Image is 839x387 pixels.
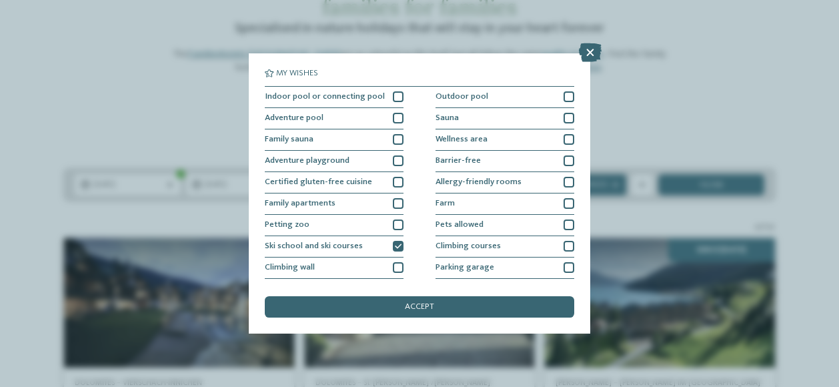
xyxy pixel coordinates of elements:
span: Farm [436,200,455,208]
span: Petting zoo [265,221,309,230]
span: My wishes [276,69,318,78]
span: Parking garage [436,264,494,272]
span: Pets allowed [436,221,484,230]
span: Outdoor pool [436,93,488,101]
span: Climbing courses [436,242,501,251]
span: Adventure pool [265,114,323,123]
span: Sauna [436,114,459,123]
span: Family sauna [265,135,313,144]
span: Ski school and ski courses [265,242,363,251]
span: Certified gluten-free cuisine [265,178,372,187]
span: accept [405,303,434,312]
span: Wellness area [436,135,488,144]
span: Family apartments [265,200,335,208]
span: Indoor pool or connecting pool [265,93,385,101]
span: Adventure playground [265,157,349,165]
span: Allergy-friendly rooms [436,178,522,187]
span: Climbing wall [265,264,315,272]
span: Barrier-free [436,157,481,165]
